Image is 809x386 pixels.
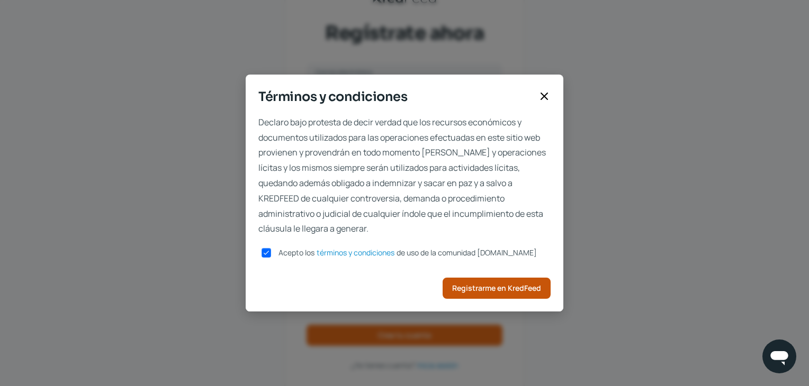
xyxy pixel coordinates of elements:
[443,278,551,299] button: Registrarme en KredFeed
[278,247,314,258] span: Acepto los
[258,115,551,236] span: Declaro bajo protesta de decir verdad que los recursos económicos y documentos utilizados para la...
[317,249,394,256] a: términos y condiciones
[452,284,541,292] span: Registrarme en KredFeed
[397,247,537,258] span: de uso de la comunidad [DOMAIN_NAME]
[258,87,534,106] span: Términos y condiciones
[769,346,790,367] img: chatIcon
